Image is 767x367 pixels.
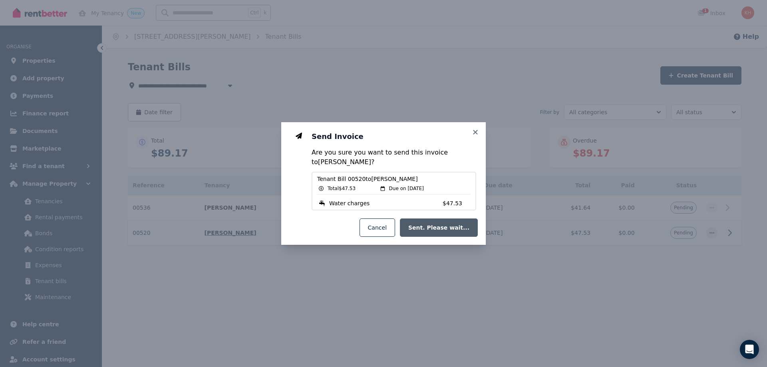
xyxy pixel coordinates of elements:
[360,218,395,237] button: Cancel
[329,199,370,207] span: Water charges
[312,132,476,141] h3: Send Invoice
[328,185,356,192] span: Total $47.53
[317,175,471,183] span: Tenant Bill 00520 to [PERSON_NAME]
[400,218,478,237] button: Sent. Please wait...
[312,148,476,167] p: Are you sure you want to send this invoice to [PERSON_NAME] ?
[443,199,471,207] span: $47.53
[740,340,759,359] div: Open Intercom Messenger
[389,185,424,192] span: Due on [DATE]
